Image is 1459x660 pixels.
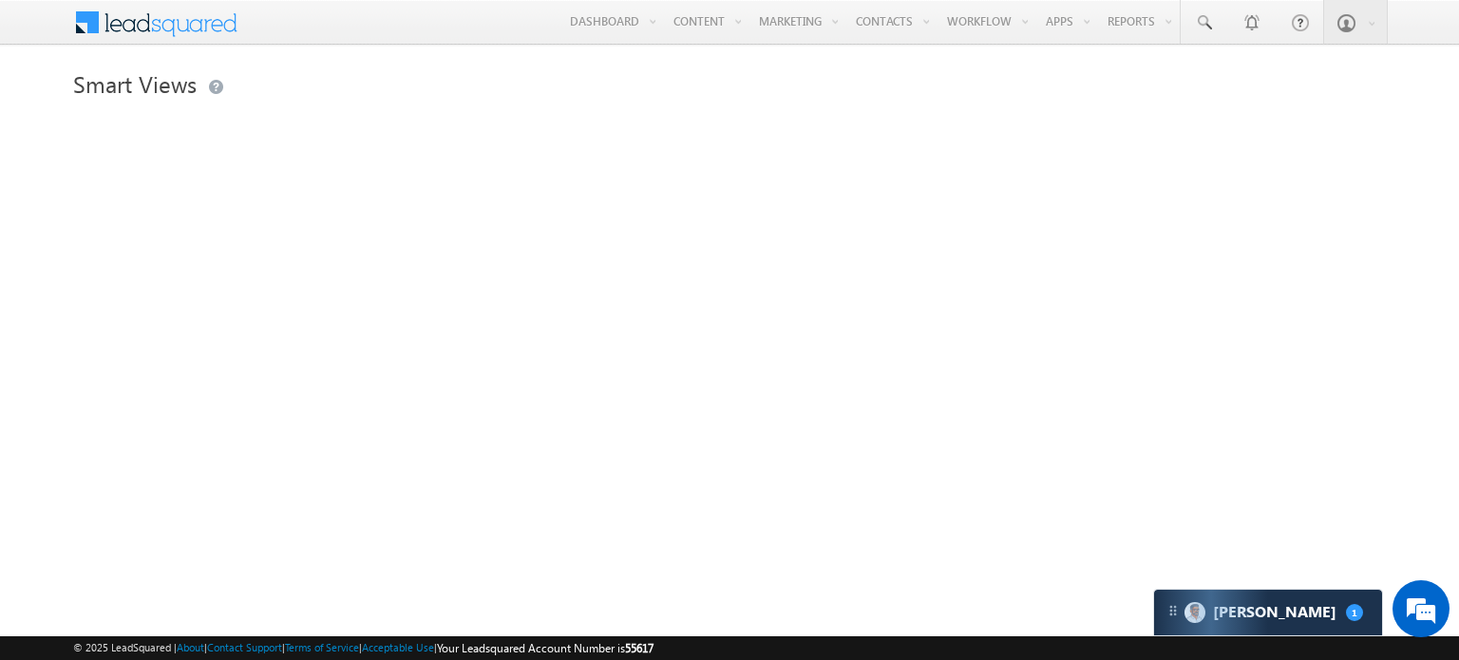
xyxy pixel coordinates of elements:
[177,641,204,653] a: About
[285,641,359,653] a: Terms of Service
[207,641,282,653] a: Contact Support
[73,68,197,99] span: Smart Views
[1153,589,1383,636] div: carter-dragCarter[PERSON_NAME]1
[625,641,654,655] span: 55617
[437,641,654,655] span: Your Leadsquared Account Number is
[362,641,434,653] a: Acceptable Use
[73,639,654,657] span: © 2025 LeadSquared | | | | |
[1346,604,1363,621] span: 1
[1165,603,1181,618] img: carter-drag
